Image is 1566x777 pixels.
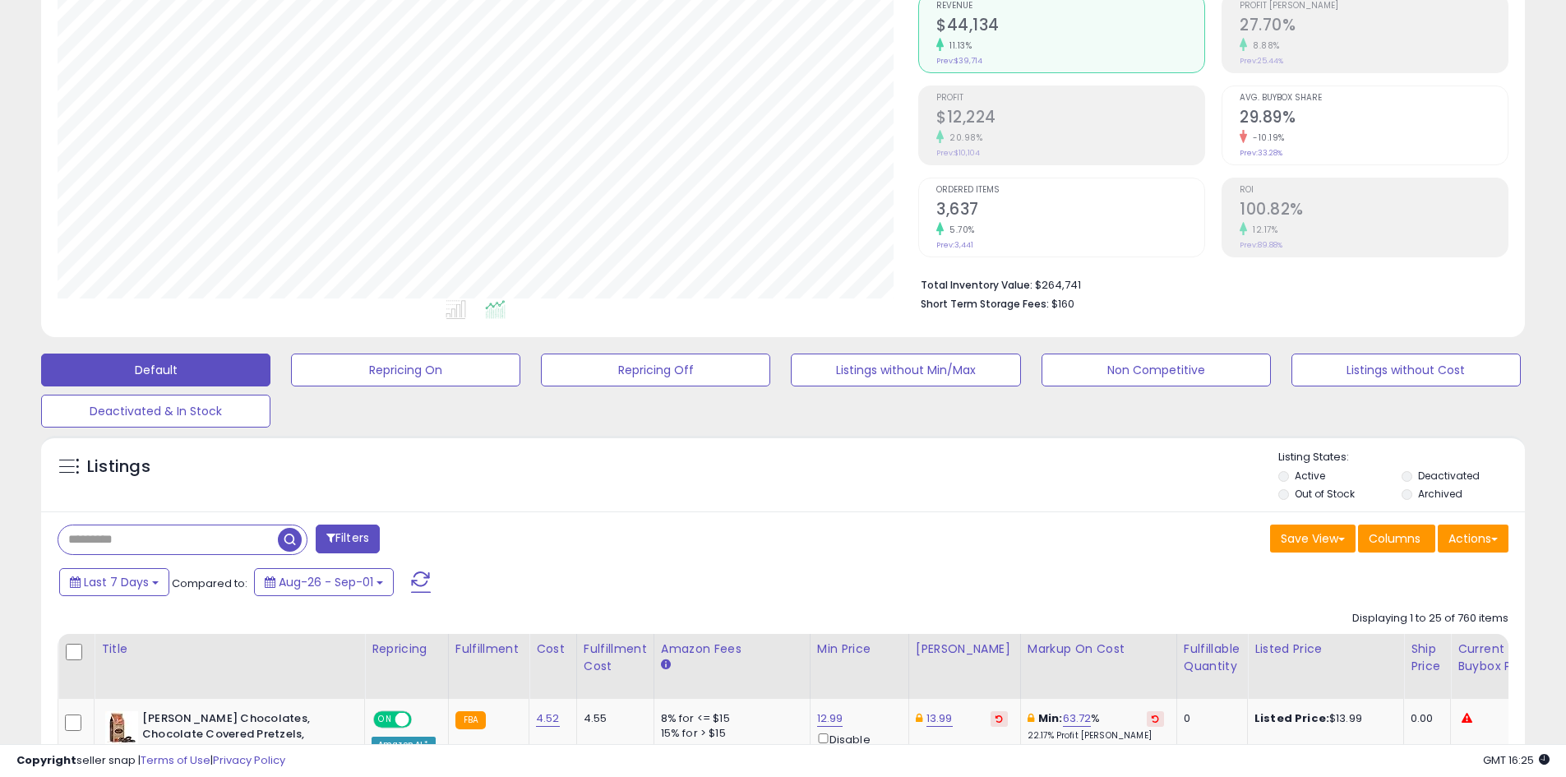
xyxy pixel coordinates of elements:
button: Filters [316,525,380,553]
div: seller snap | | [16,753,285,769]
div: Cost [536,641,570,658]
th: The percentage added to the cost of goods (COGS) that forms the calculator for Min & Max prices. [1020,634,1176,699]
button: Default [41,354,270,386]
div: 15% for > $15 [661,726,797,741]
b: Total Inventory Value: [921,278,1032,292]
div: Displaying 1 to 25 of 760 items [1352,611,1508,627]
span: ROI [1240,186,1508,195]
label: Active [1295,469,1325,483]
div: 0 [1184,711,1235,726]
div: 0.00 [1411,711,1438,726]
b: Listed Price: [1254,710,1329,726]
div: Min Price [817,641,902,658]
button: Listings without Cost [1291,354,1521,386]
span: Ordered Items [936,186,1204,195]
button: Last 7 Days [59,568,169,596]
p: Listing States: [1278,450,1525,465]
small: 8.88% [1247,39,1280,52]
span: Revenue [936,2,1204,11]
small: Prev: 3,441 [936,240,973,250]
span: ON [375,713,395,727]
span: Aug-26 - Sep-01 [279,574,373,590]
div: $13.99 [1254,711,1391,726]
b: Short Term Storage Fees: [921,297,1049,311]
div: Amazon Fees [661,641,803,658]
a: 4.52 [536,710,560,727]
button: Deactivated & In Stock [41,395,270,428]
button: Aug-26 - Sep-01 [254,568,394,596]
div: [PERSON_NAME] [916,641,1014,658]
small: Amazon Fees. [661,658,671,673]
h2: $44,134 [936,16,1204,38]
button: Non Competitive [1042,354,1271,386]
h2: 27.70% [1240,16,1508,38]
label: Out of Stock [1295,487,1355,501]
button: Repricing On [291,354,520,386]
div: Ship Price [1411,641,1444,675]
label: Archived [1418,487,1462,501]
button: Save View [1270,525,1356,553]
div: 4.55 [584,711,641,726]
small: 11.13% [944,39,972,52]
div: Current Buybox Price [1457,641,1542,675]
div: Markup on Cost [1028,641,1170,658]
div: Title [101,641,358,658]
span: 2025-09-9 16:25 GMT [1483,752,1550,768]
a: 12.99 [817,710,843,727]
small: Prev: 89.88% [1240,240,1282,250]
button: Columns [1358,525,1435,553]
div: Repricing [372,641,441,658]
div: Listed Price [1254,641,1397,658]
h2: $12,224 [936,108,1204,130]
small: Prev: 25.44% [1240,56,1283,66]
h2: 3,637 [936,200,1204,222]
span: Profit [936,94,1204,103]
div: Fulfillment Cost [584,641,647,675]
span: Columns [1369,530,1420,547]
span: OFF [409,713,436,727]
label: Deactivated [1418,469,1480,483]
span: Last 7 Days [84,574,149,590]
div: 8% for <= $15 [661,711,797,726]
h2: 100.82% [1240,200,1508,222]
small: 5.70% [944,224,975,236]
small: 20.98% [944,132,982,144]
a: Terms of Use [141,752,210,768]
h5: Listings [87,456,150,479]
div: Fulfillment [455,641,522,658]
a: 63.72 [1063,710,1092,727]
a: Privacy Policy [213,752,285,768]
li: $264,741 [921,274,1496,294]
span: Compared to: [172,576,247,591]
h2: 29.89% [1240,108,1508,130]
img: 41sXH4y9olL._SL40_.jpg [105,711,138,744]
b: Min: [1038,710,1063,726]
div: Fulfillable Quantity [1184,641,1240,675]
small: -10.19% [1247,132,1285,144]
button: Repricing Off [541,354,770,386]
small: Prev: $10,104 [936,148,980,158]
span: $160 [1051,296,1074,312]
span: Avg. Buybox Share [1240,94,1508,103]
small: FBA [455,711,486,729]
strong: Copyright [16,752,76,768]
span: Profit [PERSON_NAME] [1240,2,1508,11]
div: % [1028,711,1164,742]
button: Listings without Min/Max [791,354,1020,386]
button: Actions [1438,525,1508,553]
small: Prev: 33.28% [1240,148,1282,158]
small: Prev: $39,714 [936,56,982,66]
small: 12.17% [1247,224,1277,236]
a: 13.99 [926,710,953,727]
